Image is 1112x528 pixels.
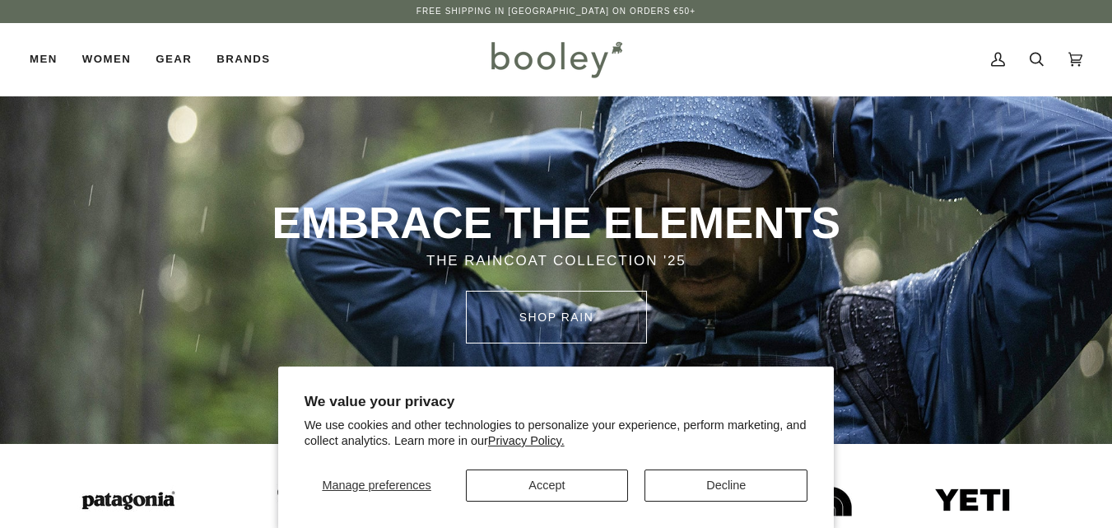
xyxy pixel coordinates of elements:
a: Gear [143,23,204,96]
span: Women [82,51,131,68]
button: Decline [644,470,807,502]
button: Accept [466,470,629,502]
p: Free Shipping in [GEOGRAPHIC_DATA] on Orders €50+ [416,5,696,18]
p: EMBRACE THE ELEMENTS [234,196,879,250]
p: THE RAINCOAT COLLECTION '25 [234,250,879,272]
span: Men [30,51,58,68]
img: Booley [484,35,628,83]
h2: We value your privacy [305,393,808,410]
p: We use cookies and other technologies to personalize your experience, perform marketing, and coll... [305,418,808,449]
span: Gear [156,51,192,68]
a: Privacy Policy. [488,434,565,447]
a: Men [30,23,70,96]
a: Women [70,23,143,96]
span: Brands [216,51,270,68]
a: SHOP rain [466,291,647,343]
button: Manage preferences [305,470,449,502]
a: Brands [204,23,282,96]
span: Manage preferences [322,479,430,492]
